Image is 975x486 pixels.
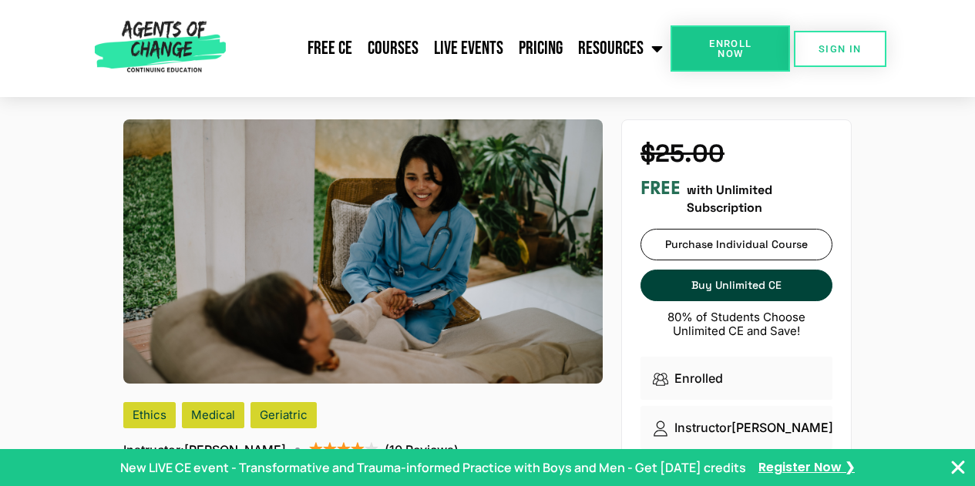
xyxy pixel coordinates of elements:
p: New LIVE CE event - Transformative and Trauma-informed Practice with Boys and Men - Get [DATE] cr... [120,458,746,477]
h3: FREE [640,177,681,199]
h4: $25.00 [640,139,832,168]
a: SIGN IN [794,31,886,67]
nav: Menu [232,29,671,68]
span: SIGN IN [819,44,862,54]
a: Purchase Individual Course [640,229,832,260]
a: Courses [360,29,426,68]
p: 80% of Students Choose Unlimited CE and Save! [640,310,832,338]
p: (10 Reviews) [385,441,459,459]
span: Buy Unlimited CE [691,279,782,292]
span: Enroll Now [695,39,765,59]
div: Medical [182,402,244,428]
a: Register Now ❯ [758,459,855,476]
p: Instructor [674,418,731,437]
span: Instructor: [123,441,184,459]
a: Enroll Now [671,25,790,72]
button: Close Banner [949,458,967,477]
a: Buy Unlimited CE [640,270,832,301]
a: Resources [570,29,671,68]
p: [PERSON_NAME] [123,441,286,459]
div: Geriatric [250,402,317,428]
img: Ethics of End-of-Life Care (1 Ethics CE Credit) [123,119,603,384]
span: Purchase Individual Course [665,238,808,251]
a: Pricing [511,29,570,68]
a: Free CE [300,29,360,68]
p: [PERSON_NAME] [731,418,833,437]
div: with Unlimited Subscription [640,177,832,216]
a: Live Events [426,29,511,68]
p: Enrolled [674,369,723,387]
div: Ethics [123,402,176,428]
